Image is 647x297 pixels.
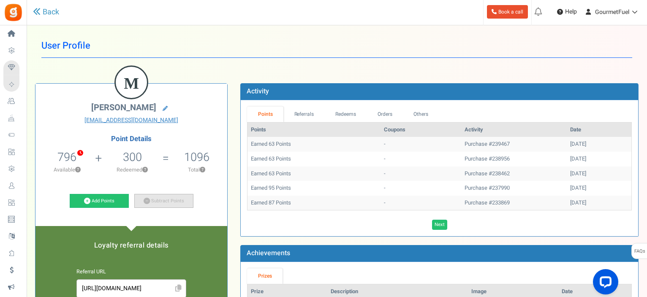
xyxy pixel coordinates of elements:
div: [DATE] [570,199,628,207]
span: Click to Copy [171,281,185,296]
span: Help [563,8,577,16]
a: Points [247,106,283,122]
a: [EMAIL_ADDRESS][DOMAIN_NAME] [42,116,221,125]
a: Add Points [70,194,129,208]
h1: User Profile [41,34,632,58]
a: Subtract Points [134,194,193,208]
h5: 1096 [184,151,209,163]
a: Next [432,220,447,230]
td: - [381,152,461,166]
span: [PERSON_NAME] [91,101,156,114]
td: Purchase #233869 [461,196,567,210]
b: Achievements [247,248,290,258]
td: Earned 95 Points [247,181,381,196]
td: Purchase #238956 [461,152,567,166]
th: Points [247,123,381,137]
td: Purchase #237990 [461,181,567,196]
div: [DATE] [570,155,628,163]
td: Earned 63 Points [247,152,381,166]
div: [DATE] [570,184,628,192]
td: - [381,181,461,196]
div: [DATE] [570,140,628,148]
h5: Loyalty referral details [44,242,219,249]
h6: Referral URL [76,269,186,275]
span: 796 [57,149,76,166]
h5: 300 [123,151,142,163]
p: Available [40,166,94,174]
th: Date [567,123,631,137]
td: Earned 63 Points [247,137,381,152]
a: Help [554,5,580,19]
h4: Point Details [35,135,227,143]
th: Activity [461,123,567,137]
div: [DATE] [570,170,628,178]
img: Gratisfaction [4,3,23,22]
p: Redeemed [103,166,161,174]
td: Earned 87 Points [247,196,381,210]
b: Activity [247,86,269,96]
a: Orders [367,106,403,122]
a: Book a call [487,5,528,19]
figcaption: M [116,67,147,100]
span: FAQs [634,243,645,259]
span: GourmetFuel [595,8,629,16]
td: - [381,196,461,210]
td: Purchase #238462 [461,166,567,181]
button: ? [200,167,205,173]
a: Referrals [283,106,325,122]
button: ? [75,167,81,173]
a: Redeems [325,106,367,122]
td: Earned 63 Points [247,166,381,181]
td: - [381,166,461,181]
a: Others [403,106,439,122]
a: Prizes [247,268,283,284]
td: - [381,137,461,152]
p: Total [170,166,223,174]
th: Coupons [381,123,461,137]
button: ? [142,167,148,173]
td: Purchase #239467 [461,137,567,152]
